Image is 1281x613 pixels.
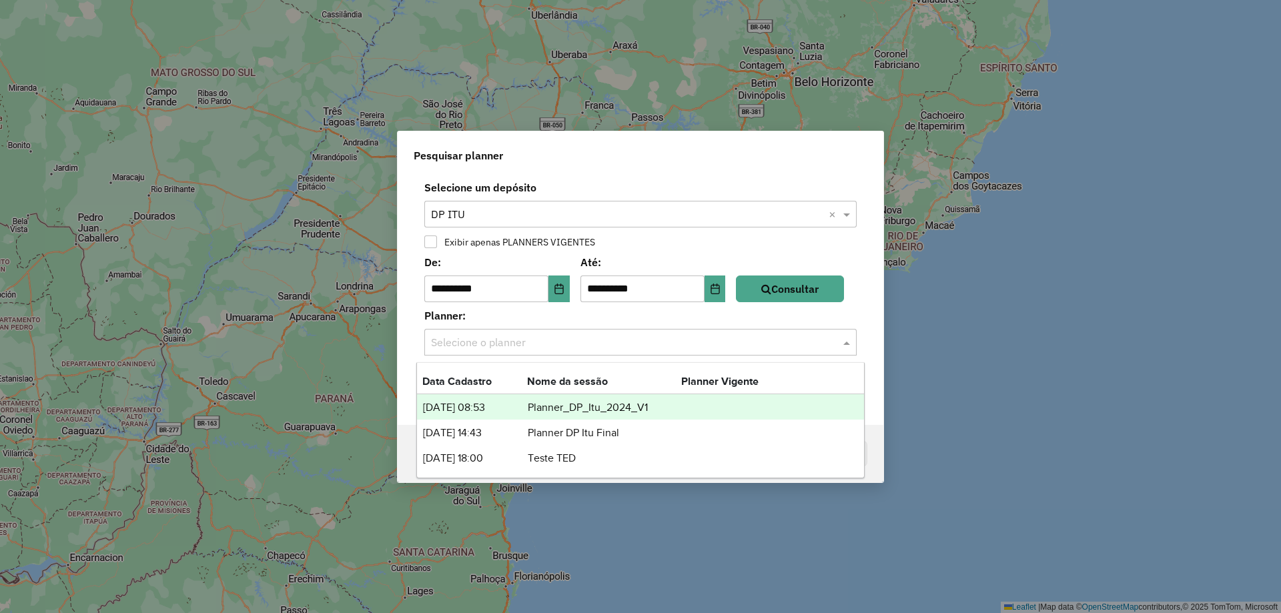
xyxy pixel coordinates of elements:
td: Teste TED [527,450,681,467]
label: Planner: [416,308,865,324]
button: Choose Date [705,275,726,302]
button: Choose Date [548,275,570,302]
label: Classificação de venda: [416,361,865,377]
span: Pesquisar planner [414,147,503,163]
th: Data Cadastro [422,373,526,390]
th: Planner Vigente [681,373,761,390]
ng-dropdown-panel: Options list [416,362,865,478]
label: De: [424,254,570,270]
table: lista de planners [422,448,761,467]
table: selecione o planner [422,373,761,390]
table: lista de planners [422,423,761,442]
td: [DATE] 14:43 [422,424,527,442]
td: [DATE] 18:00 [422,450,527,467]
td: [DATE] 08:53 [422,399,527,416]
th: Nome da sessão [526,373,681,390]
button: Consultar [736,275,844,302]
label: Exibir apenas PLANNERS VIGENTES [438,237,595,247]
table: lista de planners [422,398,761,416]
span: Clear all [829,206,840,222]
td: Planner DP Itu Final [527,424,681,442]
label: Até: [580,254,726,270]
td: Planner_DP_Itu_2024_V1 [527,399,681,416]
label: Selecione um depósito [416,179,865,195]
